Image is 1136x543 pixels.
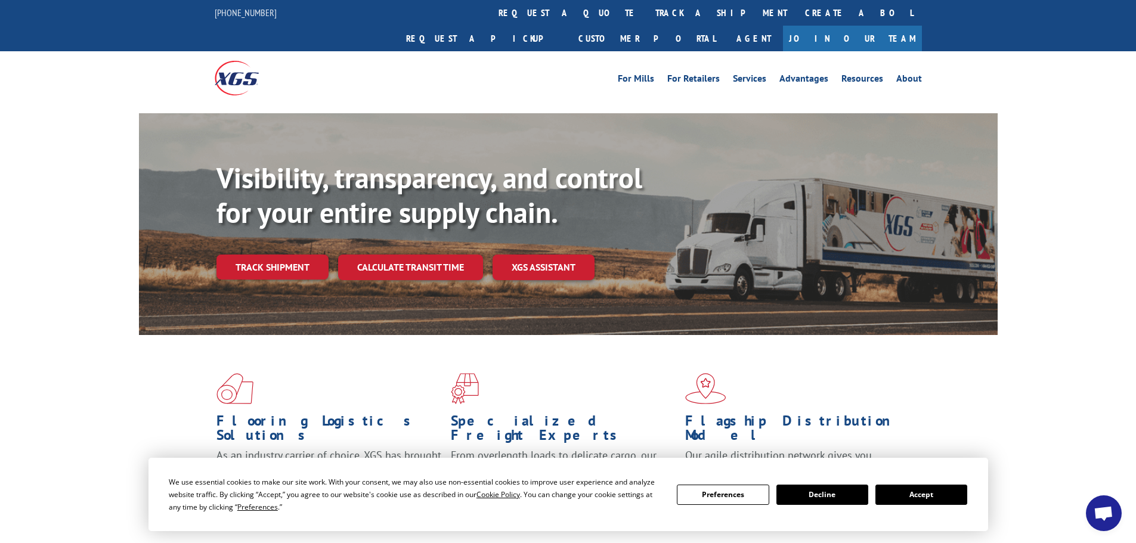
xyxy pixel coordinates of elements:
[216,373,253,404] img: xgs-icon-total-supply-chain-intelligence-red
[875,485,967,505] button: Accept
[685,373,726,404] img: xgs-icon-flagship-distribution-model-red
[733,74,766,87] a: Services
[685,448,905,476] span: Our agile distribution network gives you nationwide inventory management on demand.
[451,448,676,501] p: From overlength loads to delicate cargo, our experienced staff knows the best way to move your fr...
[493,255,595,280] a: XGS ASSISTANT
[1086,495,1122,531] div: Open chat
[216,255,329,280] a: Track shipment
[667,74,720,87] a: For Retailers
[216,448,441,491] span: As an industry carrier of choice, XGS has brought innovation and dedication to flooring logistics...
[169,476,663,513] div: We use essential cookies to make our site work. With your consent, we may also use non-essential ...
[896,74,922,87] a: About
[216,159,642,231] b: Visibility, transparency, and control for your entire supply chain.
[476,489,520,499] span: Cookie Policy
[237,502,278,512] span: Preferences
[569,26,725,51] a: Customer Portal
[451,414,676,448] h1: Specialized Freight Experts
[841,74,883,87] a: Resources
[677,485,769,505] button: Preferences
[397,26,569,51] a: Request a pickup
[783,26,922,51] a: Join Our Team
[776,485,868,505] button: Decline
[216,414,442,448] h1: Flooring Logistics Solutions
[779,74,828,87] a: Advantages
[618,74,654,87] a: For Mills
[451,373,479,404] img: xgs-icon-focused-on-flooring-red
[215,7,277,18] a: [PHONE_NUMBER]
[725,26,783,51] a: Agent
[685,414,911,448] h1: Flagship Distribution Model
[338,255,483,280] a: Calculate transit time
[148,458,988,531] div: Cookie Consent Prompt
